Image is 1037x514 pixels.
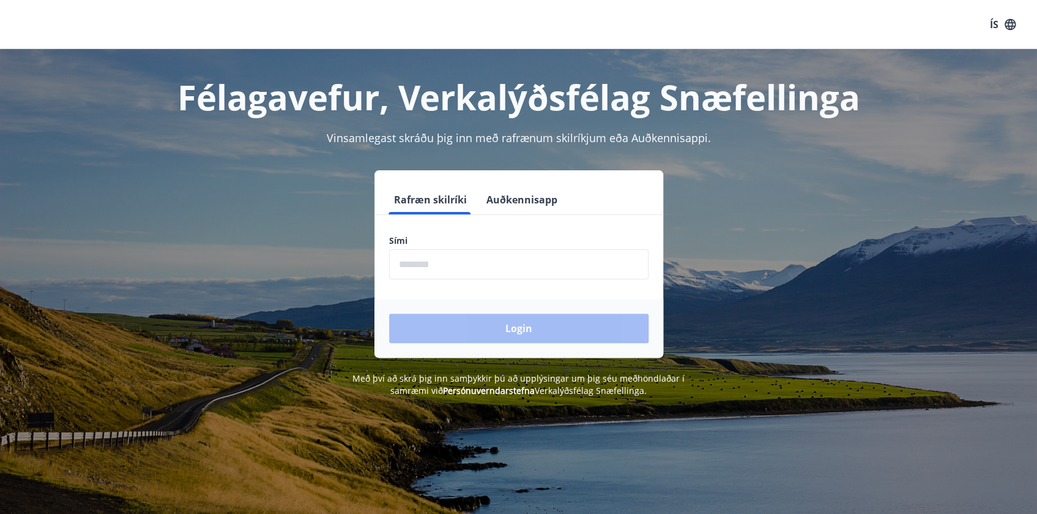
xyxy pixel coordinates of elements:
[443,385,535,396] a: Persónuverndarstefna
[983,13,1022,36] button: ÍS
[352,372,685,396] span: Með því að skrá þig inn samþykkir þú að upplýsingar um þig séu meðhöndlaðar í samræmi við Verkalý...
[327,130,711,145] span: Vinsamlegast skráðu þig inn með rafrænum skilríkjum eða Auðkennisappi.
[481,185,562,214] button: Auðkennisapp
[93,74,945,120] h1: Félagavefur, Verkalýðsfélag Snæfellinga
[389,185,472,214] button: Rafræn skilríki
[389,235,649,247] label: Sími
